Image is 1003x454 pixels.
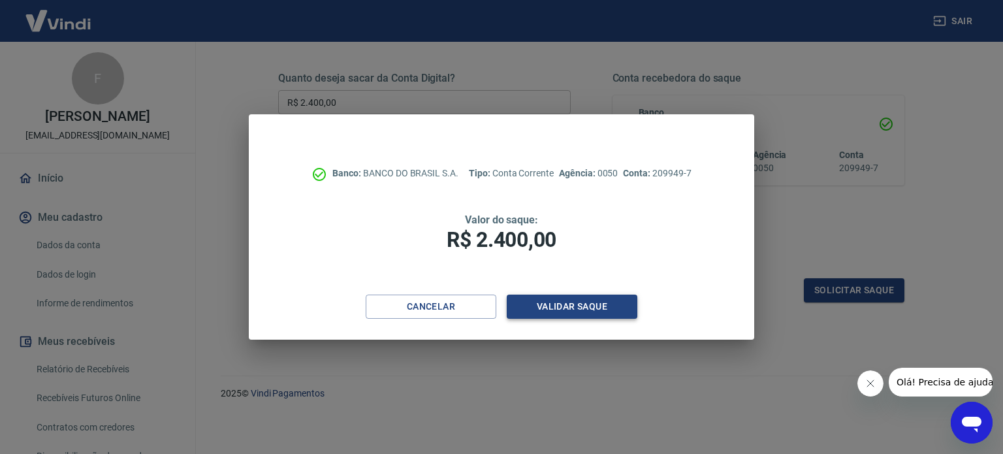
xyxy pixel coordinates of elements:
span: Olá! Precisa de ajuda? [8,9,110,20]
span: Tipo: [469,168,492,178]
p: Conta Corrente [469,167,554,180]
p: BANCO DO BRASIL S.A. [332,167,458,180]
p: 209949-7 [623,167,691,180]
iframe: Botão para abrir a janela de mensagens [951,402,993,444]
span: Agência: [559,168,597,178]
iframe: Mensagem da empresa [889,368,993,397]
iframe: Fechar mensagem [857,370,884,397]
span: Valor do saque: [465,214,538,226]
span: Banco: [332,168,363,178]
p: 0050 [559,167,618,180]
button: Cancelar [366,295,496,319]
button: Validar saque [507,295,637,319]
span: Conta: [623,168,652,178]
span: R$ 2.400,00 [447,227,556,252]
